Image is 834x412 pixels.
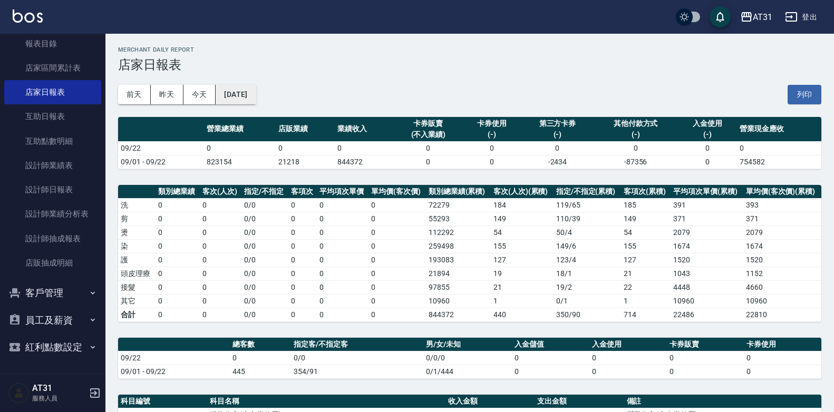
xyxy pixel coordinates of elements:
[241,225,288,239] td: 0 / 0
[241,294,288,308] td: 0 / 0
[241,239,288,253] td: 0 / 0
[426,267,491,280] td: 21894
[512,365,589,378] td: 0
[118,185,821,322] table: a dense table
[671,253,743,267] td: 1520
[554,253,621,267] td: 123 / 4
[13,9,43,23] img: Logo
[288,280,317,294] td: 0
[671,280,743,294] td: 4448
[200,198,241,212] td: 0
[4,56,101,80] a: 店家區間累計表
[200,253,241,267] td: 0
[535,395,624,408] th: 支出金額
[204,141,276,155] td: 0
[317,212,368,225] td: 0
[4,32,101,56] a: 報表目錄
[118,117,821,169] table: a dense table
[200,308,241,321] td: 0
[621,185,671,199] th: 客項次(累積)
[594,155,678,169] td: -87356
[554,267,621,280] td: 18 / 1
[156,308,200,321] td: 0
[621,308,671,321] td: 714
[118,395,207,408] th: 科目編號
[4,80,101,104] a: 店家日報表
[118,267,156,280] td: 頭皮理療
[397,118,460,129] div: 卡券販賣
[671,294,743,308] td: 10960
[118,280,156,294] td: 接髮
[491,198,554,212] td: 184
[368,239,426,253] td: 0
[156,212,200,225] td: 0
[118,57,821,72] h3: 店家日報表
[621,294,671,308] td: 1
[368,198,426,212] td: 0
[491,294,554,308] td: 1
[621,239,671,253] td: 155
[491,280,554,294] td: 21
[671,267,743,280] td: 1043
[200,239,241,253] td: 0
[491,212,554,225] td: 149
[743,239,821,253] td: 1674
[4,178,101,202] a: 設計師日報表
[423,351,512,365] td: 0/0/0
[288,212,317,225] td: 0
[118,212,156,225] td: 剪
[710,6,731,27] button: save
[317,267,368,280] td: 0
[276,117,335,142] th: 店販業績
[335,155,394,169] td: 844372
[118,253,156,267] td: 護
[524,118,590,129] div: 第三方卡券
[596,118,675,129] div: 其他付款方式
[671,239,743,253] td: 1674
[288,308,317,321] td: 0
[368,253,426,267] td: 0
[368,212,426,225] td: 0
[426,280,491,294] td: 97855
[671,185,743,199] th: 平均項次單價(累積)
[426,308,491,321] td: 844372
[491,185,554,199] th: 客次(人次)(累積)
[291,351,423,365] td: 0/0
[118,338,821,379] table: a dense table
[317,280,368,294] td: 0
[491,308,554,321] td: 440
[288,253,317,267] td: 0
[288,239,317,253] td: 0
[596,129,675,140] div: (-)
[151,85,183,104] button: 昨天
[200,185,241,199] th: 客次(人次)
[743,185,821,199] th: 單均價(客次價)(累積)
[743,294,821,308] td: 10960
[230,338,291,351] th: 總客數
[118,155,204,169] td: 09/01 - 09/22
[317,185,368,199] th: 平均項次單價
[426,225,491,239] td: 112292
[744,338,821,351] th: 卡券使用
[200,225,241,239] td: 0
[554,308,621,321] td: 350/90
[335,117,394,142] th: 業績收入
[118,85,151,104] button: 前天
[491,239,554,253] td: 155
[4,104,101,129] a: 互助日報表
[241,267,288,280] td: 0 / 0
[743,280,821,294] td: 4660
[744,351,821,365] td: 0
[554,185,621,199] th: 指定/不指定(累積)
[397,129,460,140] div: (不入業績)
[589,338,667,351] th: 入金使用
[554,212,621,225] td: 110 / 39
[554,198,621,212] td: 119 / 65
[8,382,30,404] img: Person
[589,365,667,378] td: 0
[4,202,101,226] a: 設計師業績分析表
[4,227,101,251] a: 設計師抽成報表
[4,333,101,361] button: 紅利點數設定
[423,365,512,378] td: 0/1/444
[118,225,156,239] td: 燙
